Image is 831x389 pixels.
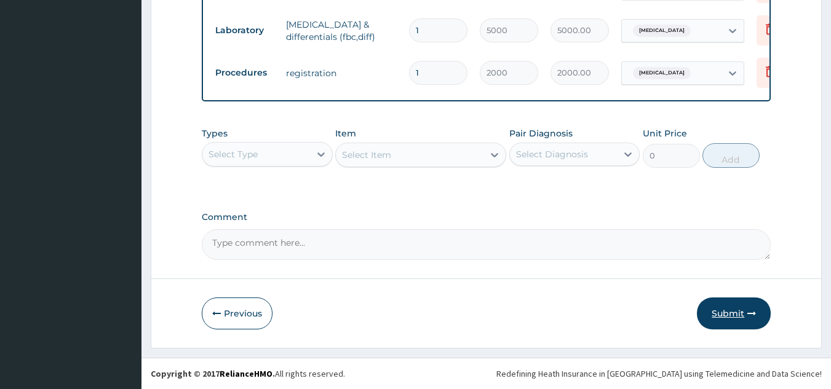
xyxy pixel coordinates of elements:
strong: Copyright © 2017 . [151,368,275,379]
td: Procedures [209,61,280,84]
label: Types [202,128,228,139]
button: Submit [697,297,771,329]
td: Laboratory [209,19,280,42]
div: Redefining Heath Insurance in [GEOGRAPHIC_DATA] using Telemedicine and Data Science! [496,367,822,380]
div: Select Type [209,148,258,160]
label: Pair Diagnosis [509,127,573,139]
button: Previous [202,297,272,329]
span: [MEDICAL_DATA] [633,67,691,79]
span: [MEDICAL_DATA] [633,25,691,37]
td: [MEDICAL_DATA] & differentials (fbc,diff) [280,12,403,49]
a: RelianceHMO [220,368,272,379]
label: Comment [202,212,771,222]
label: Item [335,127,356,139]
label: Unit Price [643,127,687,139]
div: Select Diagnosis [516,148,588,160]
td: registration [280,61,403,85]
footer: All rights reserved. [141,358,831,389]
button: Add [702,143,760,168]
